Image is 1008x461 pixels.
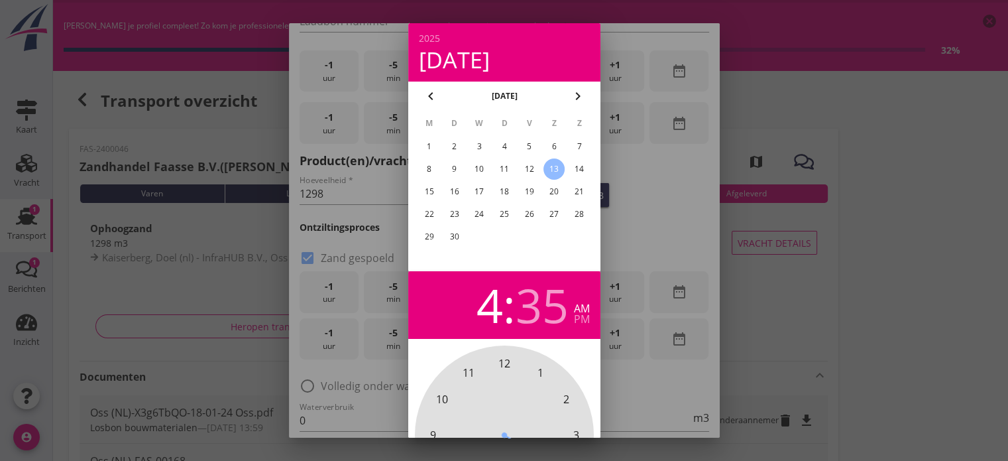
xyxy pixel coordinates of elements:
button: 3 [469,136,490,157]
button: 10 [469,159,490,180]
div: 2025 [419,34,590,43]
th: M [418,112,441,135]
button: 5 [518,136,539,157]
span: 9 [429,427,435,443]
button: 24 [469,204,490,225]
th: Z [542,112,566,135]
button: 17 [469,181,490,202]
button: 9 [443,159,465,180]
button: 21 [569,181,590,202]
button: 25 [493,204,514,225]
div: [DATE] [419,48,590,71]
button: 28 [569,204,590,225]
th: D [492,112,516,135]
button: 22 [418,204,439,225]
button: 6 [543,136,565,157]
button: 11 [493,159,514,180]
button: 30 [443,226,465,247]
th: D [442,112,466,135]
button: 18 [493,181,514,202]
div: pm [574,314,590,324]
i: chevron_right [570,88,586,104]
span: 3 [573,427,579,443]
button: 20 [543,181,565,202]
button: 7 [569,136,590,157]
th: Z [567,112,591,135]
button: 16 [443,181,465,202]
span: 10 [436,391,448,407]
button: 12 [518,159,539,180]
i: chevron_left [423,88,439,104]
button: 8 [418,159,439,180]
button: 29 [418,226,439,247]
button: 1 [418,136,439,157]
div: 35 [516,282,569,328]
button: 4 [493,136,514,157]
span: 1 [537,365,543,381]
button: 19 [518,181,539,202]
span: 12 [498,356,510,371]
div: 4 [476,282,503,328]
span: : [503,282,516,328]
span: 11 [463,365,475,381]
button: 15 [418,181,439,202]
button: 27 [543,204,565,225]
span: 2 [563,391,569,407]
button: 23 [443,204,465,225]
th: W [467,112,491,135]
button: 26 [518,204,539,225]
button: [DATE] [487,86,521,106]
button: 14 [569,159,590,180]
button: 13 [543,159,565,180]
div: am [574,303,590,314]
th: V [517,112,541,135]
button: 2 [443,136,465,157]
